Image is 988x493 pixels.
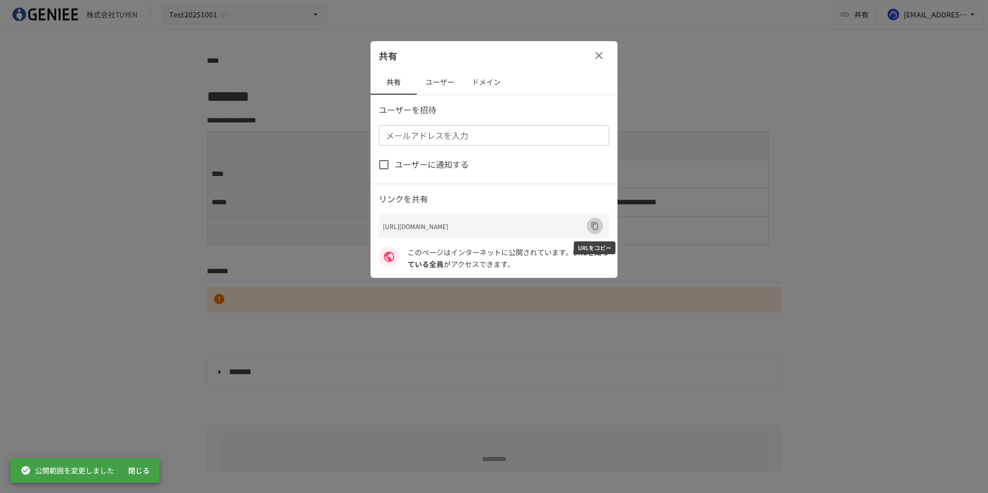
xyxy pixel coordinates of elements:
[383,221,587,231] p: [URL][DOMAIN_NAME]
[587,218,603,234] button: URLをコピー
[21,461,114,480] div: 公開範囲を変更しました
[408,246,609,270] p: このページはインターネットに公開されています。 がアクセスできます。
[379,103,609,117] p: ユーザーを招待
[417,70,463,95] button: ユーザー
[463,70,509,95] button: ドメイン
[370,70,417,95] button: 共有
[574,241,615,254] div: URLをコピー
[379,192,609,206] p: リンクを共有
[408,247,609,269] span: URLを知っている全員
[370,41,617,70] div: 共有
[122,461,155,480] button: 閉じる
[395,158,469,171] span: ユーザーに通知する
